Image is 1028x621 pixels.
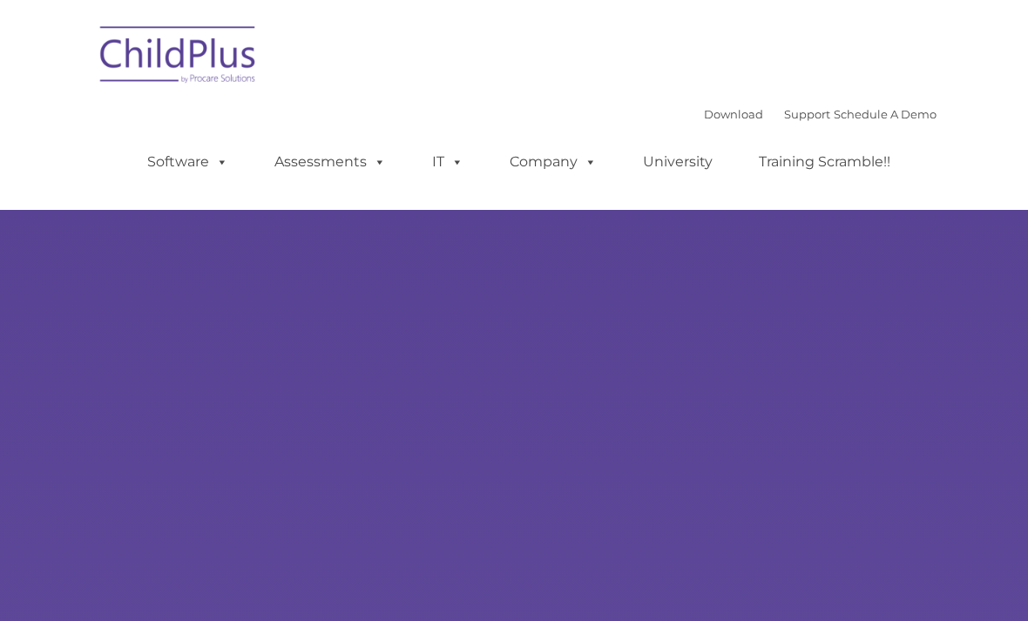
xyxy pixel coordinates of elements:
a: University [626,145,730,179]
img: ChildPlus by Procare Solutions [91,14,266,101]
a: Software [130,145,246,179]
a: Schedule A Demo [834,107,937,121]
font: | [704,107,937,121]
a: Assessments [257,145,403,179]
a: Training Scramble!! [741,145,908,179]
a: Company [492,145,614,179]
a: Support [784,107,830,121]
a: Download [704,107,763,121]
a: IT [415,145,481,179]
